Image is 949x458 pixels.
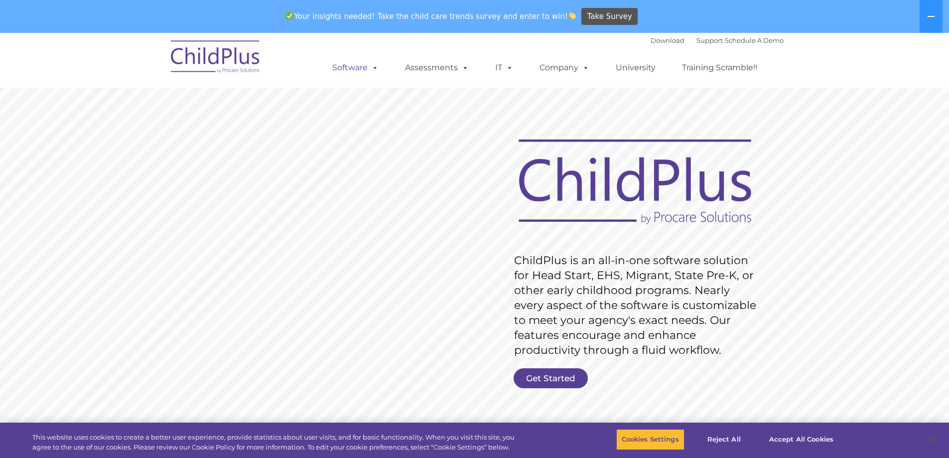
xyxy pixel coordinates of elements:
[581,8,638,25] a: Take Survey
[286,12,293,19] img: ✅
[395,58,479,78] a: Assessments
[514,253,761,358] rs-layer: ChildPlus is an all-in-one software solution for Head Start, EHS, Migrant, State Pre-K, or other ...
[693,429,755,450] button: Reject All
[651,36,684,44] a: Download
[568,12,576,19] img: 👏
[282,6,580,26] span: Your insights needed! Take the child care trends survey and enter to win!
[672,58,767,78] a: Training Scramble!!
[922,429,944,451] button: Close
[32,433,522,452] div: This website uses cookies to create a better user experience, provide statistics about user visit...
[606,58,666,78] a: University
[587,8,632,25] span: Take Survey
[764,429,839,450] button: Accept All Cookies
[696,36,723,44] a: Support
[514,368,588,388] a: Get Started
[322,58,389,78] a: Software
[725,36,784,44] a: Schedule A Demo
[530,58,599,78] a: Company
[485,58,523,78] a: IT
[166,33,266,83] img: ChildPlus by Procare Solutions
[616,429,684,450] button: Cookies Settings
[651,36,784,44] font: |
